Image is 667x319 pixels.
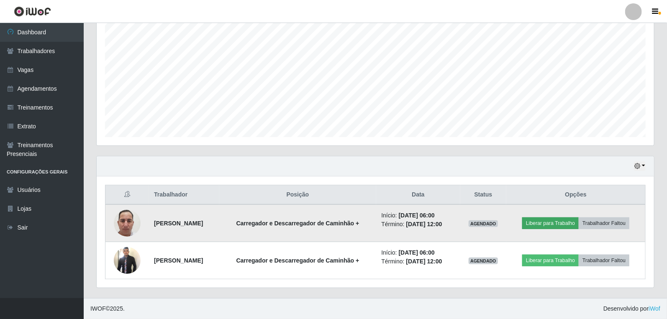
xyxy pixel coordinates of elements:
[236,257,359,264] strong: Carregador e Descarregador de Caminhão +
[381,211,455,220] li: Início:
[149,185,219,205] th: Trabalhador
[579,217,629,229] button: Trabalhador Faltou
[603,304,660,313] span: Desenvolvido por
[522,255,579,266] button: Liberar para Trabalho
[90,305,106,312] span: IWOF
[506,185,645,205] th: Opções
[522,217,579,229] button: Liberar para Trabalho
[399,249,435,256] time: [DATE] 06:00
[649,305,660,312] a: iWof
[114,246,141,275] img: 1750022695210.jpeg
[381,220,455,229] li: Término:
[14,6,51,17] img: CoreUI Logo
[154,220,203,227] strong: [PERSON_NAME]
[406,258,442,265] time: [DATE] 12:00
[376,185,460,205] th: Data
[469,258,498,264] span: AGENDADO
[399,212,435,219] time: [DATE] 06:00
[114,194,141,253] img: 1747863259410.jpeg
[90,304,125,313] span: © 2025 .
[236,220,359,227] strong: Carregador e Descarregador de Caminhão +
[381,257,455,266] li: Término:
[579,255,629,266] button: Trabalhador Faltou
[460,185,507,205] th: Status
[406,221,442,227] time: [DATE] 12:00
[469,220,498,227] span: AGENDADO
[219,185,377,205] th: Posição
[381,248,455,257] li: Início:
[154,257,203,264] strong: [PERSON_NAME]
